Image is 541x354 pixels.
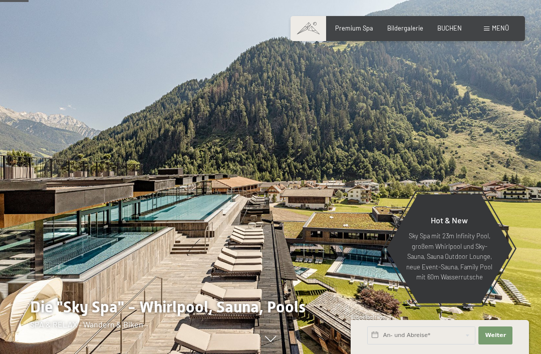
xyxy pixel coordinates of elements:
[478,326,512,344] button: Weiter
[437,24,462,32] a: BUCHEN
[335,24,373,32] a: Premium Spa
[492,24,509,32] span: Menü
[406,231,493,282] p: Sky Spa mit 23m Infinity Pool, großem Whirlpool und Sky-Sauna, Sauna Outdoor Lounge, neue Event-S...
[386,194,513,304] a: Hot & New Sky Spa mit 23m Infinity Pool, großem Whirlpool und Sky-Sauna, Sauna Outdoor Lounge, ne...
[485,331,506,339] span: Weiter
[351,314,385,320] span: Schnellanfrage
[387,24,423,32] a: Bildergalerie
[431,215,468,225] span: Hot & New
